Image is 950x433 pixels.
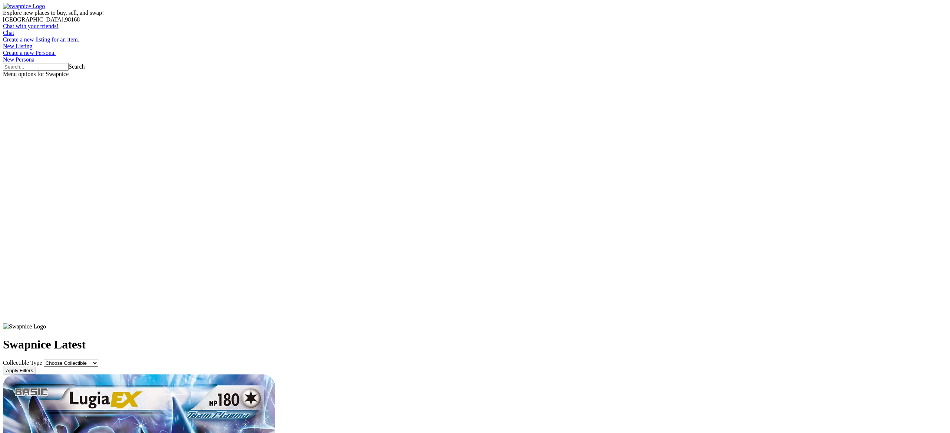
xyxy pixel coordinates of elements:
img: Swapnice Logo [3,323,46,330]
span: Chat with your friends! [3,23,59,29]
span: Menu options for Swapnice [3,71,69,77]
nav: Chat [3,23,947,36]
a: Chat with your friends!Chat [3,23,947,36]
span: Explore new places to buy, sell, and swap! [3,10,104,16]
label: Search [69,63,85,70]
h1: Swapnice Latest [3,338,947,351]
span: Create a new listing for an item. [3,36,79,43]
img: Swapnice Logo [3,3,45,10]
a: Create a new Persona.New Persona [3,50,947,63]
nav: New Listing [3,36,947,50]
span: Create a new Persona. [3,50,56,56]
button: Apply Filters [3,367,36,374]
input: Search... [3,63,69,71]
nav: New Persona [3,50,947,63]
nav: [GEOGRAPHIC_DATA] , 98168 [3,10,947,23]
a: Create a new listing for an item.New Listing [3,36,947,50]
label: Collectible Type [3,360,44,366]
